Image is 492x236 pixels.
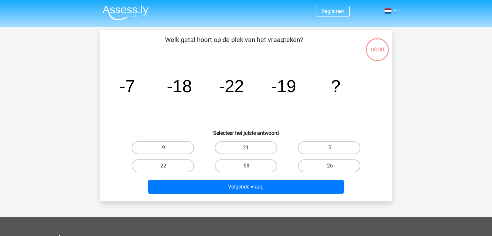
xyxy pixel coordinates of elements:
tspan: -22 [219,76,244,96]
tspan: -7 [119,76,135,96]
label: -58 [215,159,277,172]
tspan: -19 [271,76,296,96]
tspan: -18 [167,76,192,96]
label: -5 [298,141,360,154]
h6: Selecteer het juiste antwoord [111,125,382,136]
img: Assessly [103,5,148,20]
a: Registreer [322,8,344,14]
p: Welk getal hoort op de plek van het vraagteken? [111,35,357,54]
label: -26 [298,159,360,172]
label: -9 [132,141,194,154]
button: Volgende vraag [148,180,344,194]
label: -22 [132,159,194,172]
tspan: ? [331,76,341,96]
div: 08:00 [365,38,389,54]
label: 21 [215,141,277,154]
